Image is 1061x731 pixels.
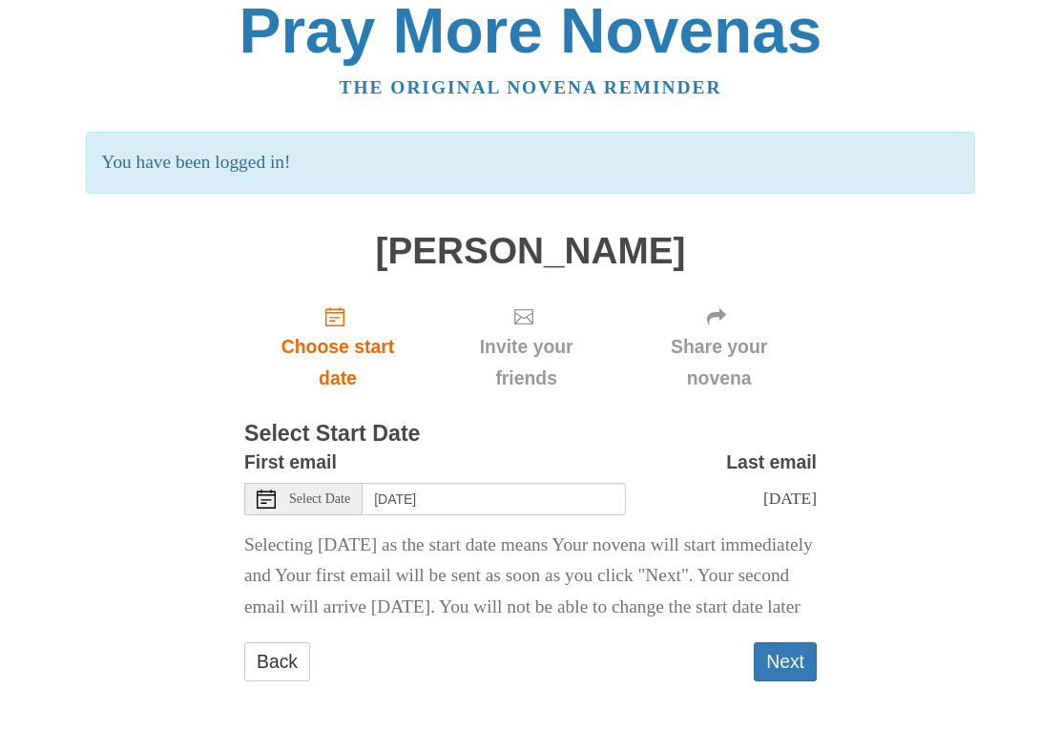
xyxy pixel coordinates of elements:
span: [DATE] [763,489,817,508]
button: Next [754,642,817,681]
div: Click "Next" to confirm your start date first. [431,290,621,404]
span: Share your novena [640,331,798,394]
input: Use the arrow keys to pick a date [363,483,626,515]
span: Select Date [289,492,350,506]
a: Choose start date [244,290,431,404]
h1: [PERSON_NAME] [244,231,817,272]
span: Choose start date [263,331,412,394]
a: Back [244,642,310,681]
a: The original novena reminder [340,77,722,97]
label: First email [244,447,337,478]
span: Invite your friends [450,331,602,394]
h3: Select Start Date [244,422,817,447]
p: Selecting [DATE] as the start date means Your novena will start immediately and Your first email ... [244,530,817,624]
p: You have been logged in! [86,132,974,194]
div: Click "Next" to confirm your start date first. [621,290,817,404]
label: Last email [726,447,817,478]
